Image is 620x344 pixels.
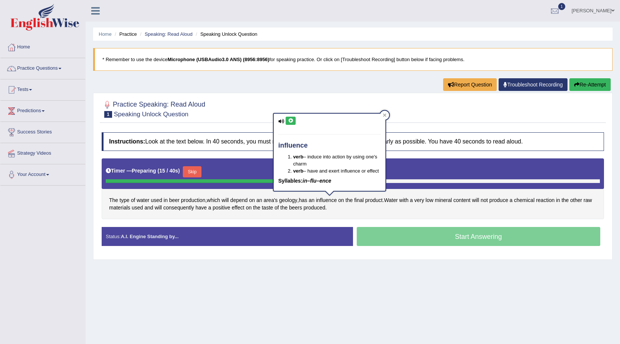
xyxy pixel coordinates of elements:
span: Click to see word definition [536,196,554,204]
b: Microphone (USBAudio3.0 ANS) (8956:8956) [168,57,269,62]
span: Click to see word definition [207,196,220,204]
span: Click to see word definition [338,196,344,204]
h2: Practice Speaking: Read Aloud [102,99,205,118]
a: Tests [0,79,85,98]
em: in–flu–ence [303,178,331,184]
div: Status: [102,227,353,246]
span: Click to see word definition [230,196,248,204]
span: Click to see word definition [109,196,118,204]
span: Click to see word definition [249,196,255,204]
li: Practice [113,31,137,38]
b: 15 / 40s [159,168,178,174]
span: Click to see word definition [303,204,325,212]
span: Click to see word definition [144,204,153,212]
span: Click to see word definition [556,196,560,204]
span: Click to see word definition [137,196,149,204]
b: ( [158,168,159,174]
span: Click to see word definition [274,204,279,212]
span: Click to see word definition [562,196,569,204]
span: Click to see word definition [181,196,205,204]
span: Click to see word definition [151,196,162,204]
span: Click to see word definition [264,196,278,204]
li: Speaking Unlock Question [194,31,257,38]
span: Click to see word definition [195,204,207,212]
strong: A.I. Engine Standing by... [121,234,178,239]
li: – induce into action by using one's charm [293,153,381,167]
button: Report Question [443,78,497,91]
h4: Look at the text below. In 40 seconds, you must read this text aloud as naturally and as clearly ... [102,132,604,151]
span: Click to see word definition [481,196,488,204]
span: Click to see word definition [132,204,143,212]
span: Click to see word definition [584,196,592,204]
small: Speaking Unlock Question [114,111,188,118]
h5: Timer — [106,168,180,174]
span: Click to see word definition [570,196,582,204]
span: Click to see word definition [169,196,179,204]
span: Click to see word definition [279,196,298,204]
span: 1 [558,3,566,10]
span: Click to see word definition [232,204,244,212]
span: Click to see word definition [399,196,408,204]
button: Skip [183,166,201,177]
span: Click to see word definition [280,204,287,212]
b: Instructions: [109,138,145,145]
b: verb [293,168,303,174]
span: Click to see word definition [222,196,229,204]
span: Click to see word definition [213,204,230,212]
span: Click to see word definition [510,196,513,204]
span: Click to see word definition [384,196,398,204]
span: Click to see word definition [309,196,315,204]
span: Click to see word definition [109,204,130,212]
a: Home [0,37,85,56]
a: Speaking: Read Aloud [144,31,193,37]
span: Click to see word definition [354,196,364,204]
span: Click to see word definition [163,204,194,212]
span: Click to see word definition [346,196,353,204]
b: verb [293,154,303,160]
li: – have and exert influence or effect [293,167,381,174]
span: 1 [104,111,112,118]
b: Preparing [132,168,156,174]
button: Re-Attempt [569,78,611,91]
span: Click to see word definition [365,196,383,204]
h5: Syllables: [278,178,381,184]
span: Click to see word definition [155,204,162,212]
span: Click to see word definition [435,196,452,204]
a: Success Stories [0,122,85,141]
span: Click to see word definition [163,196,168,204]
span: Click to see word definition [454,196,471,204]
span: Click to see word definition [246,204,252,212]
blockquote: * Remember to use the device for speaking practice. Or click on [Troubleshoot Recording] button b... [93,48,613,71]
span: Click to see word definition [299,196,307,204]
a: Strategy Videos [0,143,85,162]
span: Click to see word definition [472,196,479,204]
a: Home [99,31,112,37]
span: Click to see word definition [256,196,262,204]
a: Practice Questions [0,58,85,77]
span: Click to see word definition [489,196,508,204]
span: Click to see word definition [120,196,129,204]
div: , , . . [102,158,604,219]
span: Click to see word definition [316,196,337,204]
span: Click to see word definition [262,204,273,212]
span: Click to see word definition [289,204,302,212]
a: Predictions [0,101,85,119]
a: Troubleshoot Recording [499,78,567,91]
span: Click to see word definition [514,196,534,204]
a: Your Account [0,164,85,183]
span: Click to see word definition [426,196,433,204]
span: Click to see word definition [253,204,260,212]
span: Click to see word definition [414,196,424,204]
h4: influence [278,142,381,149]
span: Click to see word definition [410,196,413,204]
span: Click to see word definition [131,196,135,204]
span: Click to see word definition [208,204,211,212]
b: ) [178,168,180,174]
